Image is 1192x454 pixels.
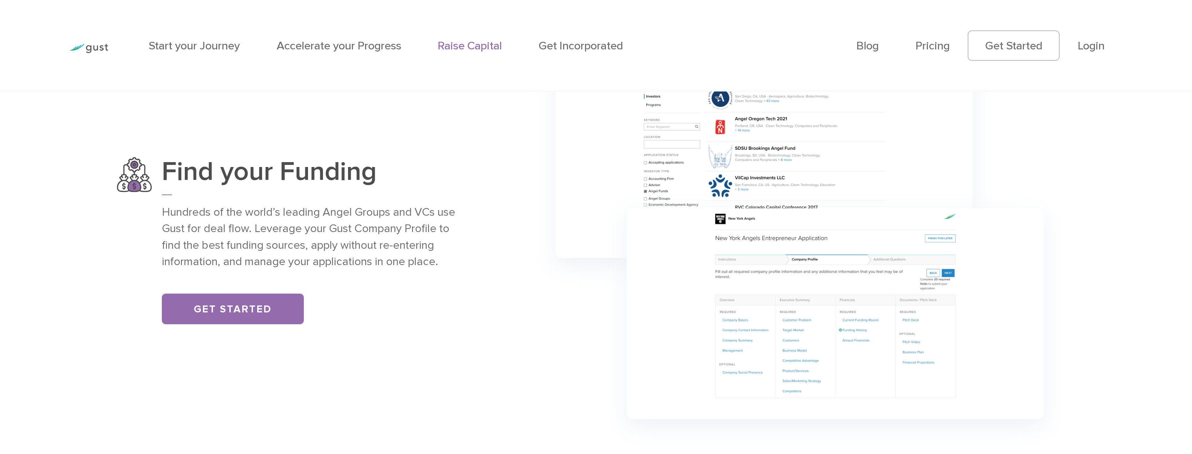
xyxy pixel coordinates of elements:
h3: Find your Funding [162,157,465,195]
img: Gust Logo [69,44,108,53]
img: Find Your Funding [117,157,152,192]
a: Get Started [162,294,304,324]
a: Accelerate your Progress [277,39,401,53]
a: Raise Capital [438,39,502,53]
a: Login [1078,39,1105,53]
a: Start your Journey [149,39,240,53]
a: Blog [856,39,879,53]
a: Get Started [968,31,1059,61]
a: Pricing [916,39,950,53]
p: Hundreds of the world’s leading Angel Groups and VCs use Gust for deal flow. Leverage your Gust C... [162,204,465,270]
a: Get Incorporated [539,39,623,53]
